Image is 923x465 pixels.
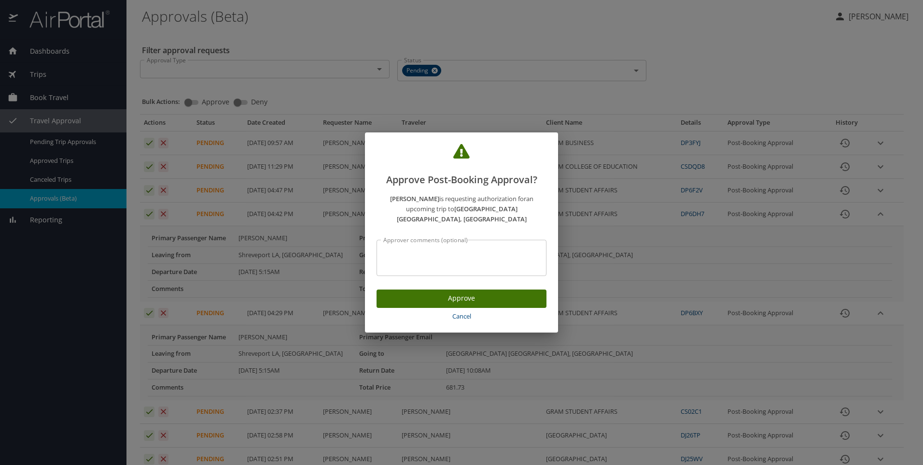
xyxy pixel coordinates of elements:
button: Approve [377,290,546,308]
h2: Approve Post-Booking Approval? [377,144,546,188]
strong: [PERSON_NAME] [390,194,439,203]
span: Cancel [380,311,543,322]
p: is requesting authorization for an upcoming trip to [377,194,546,224]
strong: [GEOGRAPHIC_DATA] [GEOGRAPHIC_DATA], [GEOGRAPHIC_DATA] [397,204,527,223]
span: Approve [384,292,539,305]
button: Cancel [377,308,546,325]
